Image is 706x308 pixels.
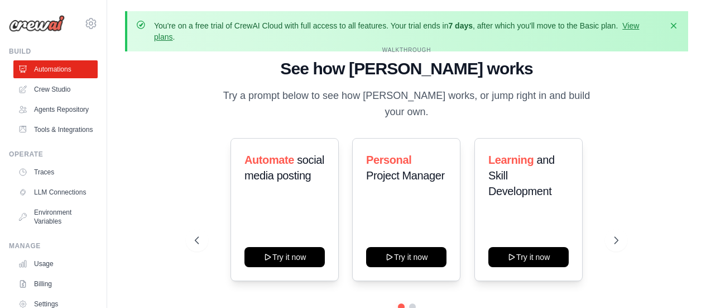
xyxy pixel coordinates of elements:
a: LLM Connections [13,183,98,201]
img: Logo [9,15,65,32]
button: Try it now [366,247,446,267]
span: and Skill Development [488,154,555,197]
button: Try it now [244,247,325,267]
p: Try a prompt below to see how [PERSON_NAME] works, or jump right in and build your own. [219,88,594,121]
span: Project Manager [366,169,445,182]
div: Manage [9,241,98,250]
strong: 7 days [448,21,473,30]
div: WALKTHROUGH [195,46,618,54]
a: Environment Variables [13,203,98,230]
span: social media posting [244,154,324,182]
p: You're on a free trial of CrewAI Cloud with full access to all features. Your trial ends in , aft... [154,20,661,42]
span: Learning [488,154,534,166]
a: Tools & Integrations [13,121,98,139]
a: Automations [13,60,98,78]
h1: See how [PERSON_NAME] works [195,59,618,79]
button: Try it now [488,247,569,267]
div: Build [9,47,98,56]
span: Automate [244,154,294,166]
a: Traces [13,163,98,181]
a: Usage [13,255,98,273]
a: Crew Studio [13,80,98,98]
span: Personal [366,154,411,166]
a: Agents Repository [13,101,98,119]
a: Billing [13,275,98,293]
div: Operate [9,150,98,159]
